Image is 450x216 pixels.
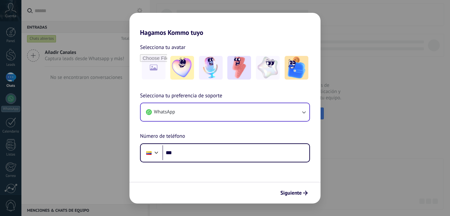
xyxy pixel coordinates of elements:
[140,92,222,100] span: Selecciona tu preferencia de soporte
[199,56,223,80] img: -2.jpeg
[141,103,309,121] button: WhatsApp
[129,13,321,36] h2: Hagamos Kommo tuyo
[256,56,280,80] img: -4.jpeg
[143,146,155,160] div: Colombia: + 57
[154,109,175,115] span: WhatsApp
[285,56,308,80] img: -5.jpeg
[277,187,311,199] button: Siguiente
[170,56,194,80] img: -1.jpeg
[227,56,251,80] img: -3.jpeg
[280,191,302,195] span: Siguiente
[140,132,185,141] span: Número de teléfono
[140,43,185,52] span: Selecciona tu avatar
